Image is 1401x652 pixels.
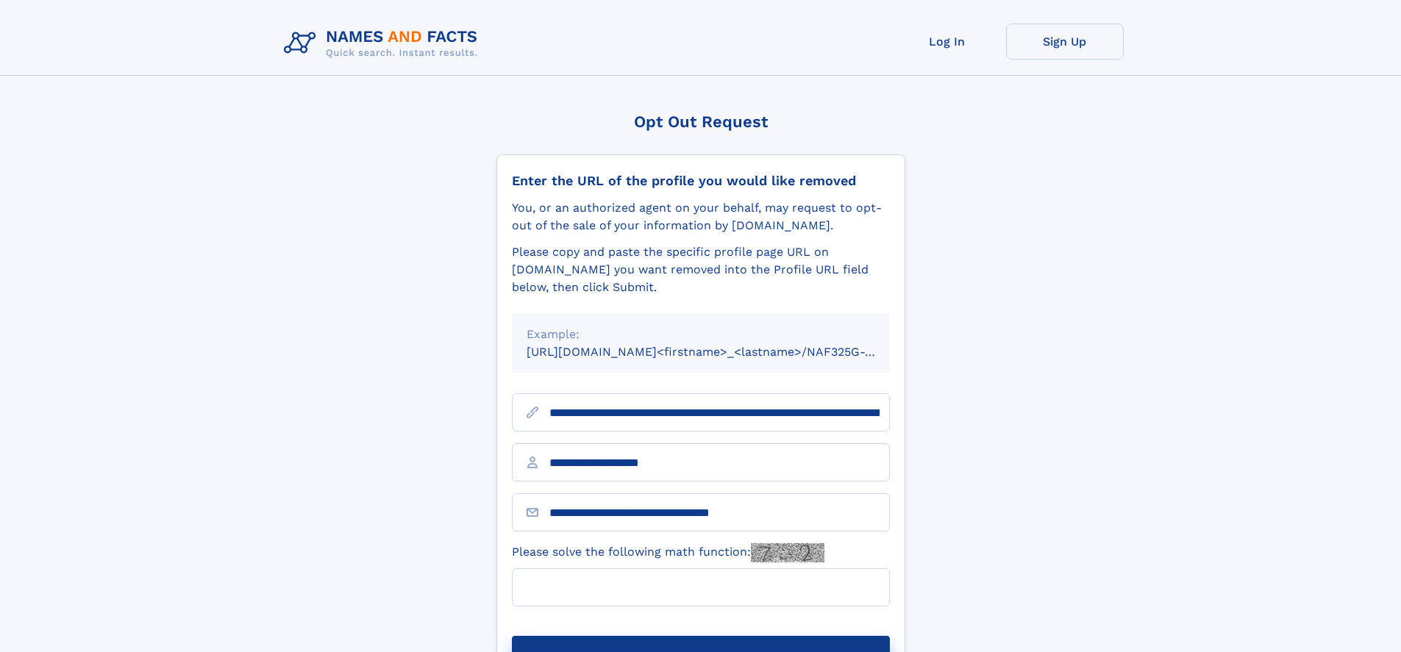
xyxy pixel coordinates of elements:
[527,326,875,343] div: Example:
[496,112,905,131] div: Opt Out Request
[278,24,490,63] img: Logo Names and Facts
[888,24,1006,60] a: Log In
[1006,24,1124,60] a: Sign Up
[512,173,890,189] div: Enter the URL of the profile you would like removed
[512,543,824,562] label: Please solve the following math function:
[527,345,918,359] small: [URL][DOMAIN_NAME]<firstname>_<lastname>/NAF325G-xxxxxxxx
[512,199,890,234] div: You, or an authorized agent on your behalf, may request to opt-out of the sale of your informatio...
[512,243,890,296] div: Please copy and paste the specific profile page URL on [DOMAIN_NAME] you want removed into the Pr...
